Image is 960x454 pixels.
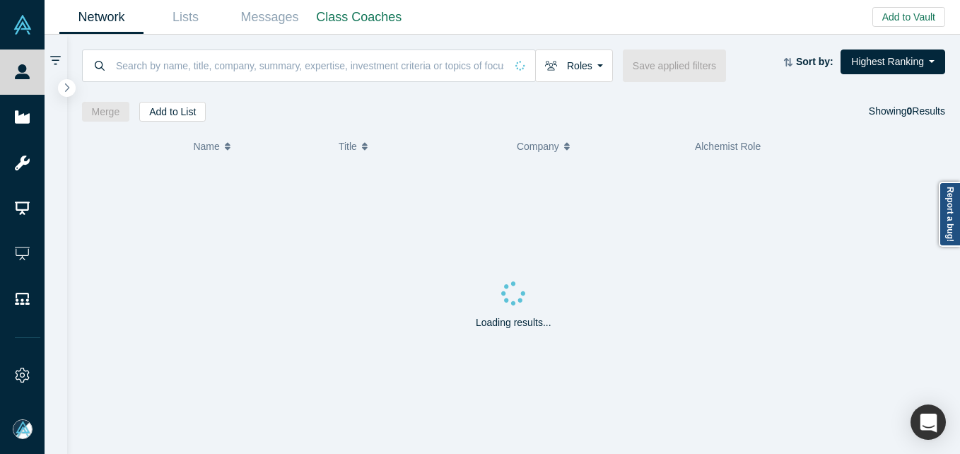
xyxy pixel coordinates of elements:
strong: Sort by: [796,56,833,67]
span: Name [193,132,219,161]
button: Merge [82,102,130,122]
button: Save applied filters [623,50,726,82]
a: Network [59,1,144,34]
span: Company [517,132,559,161]
span: Results [907,105,945,117]
strong: 0 [907,105,913,117]
p: Loading results... [476,315,551,330]
a: Report a bug! [939,182,960,247]
img: Alchemist Vault Logo [13,15,33,35]
button: Name [193,132,324,161]
button: Highest Ranking [841,50,945,74]
input: Search by name, title, company, summary, expertise, investment criteria or topics of focus [115,49,505,82]
button: Add to Vault [872,7,945,27]
button: Company [517,132,680,161]
a: Class Coaches [312,1,406,34]
button: Add to List [139,102,206,122]
div: Showing [869,102,945,122]
span: Alchemist Role [695,141,761,152]
a: Messages [228,1,312,34]
span: Title [339,132,357,161]
button: Title [339,132,502,161]
img: Mia Scott's Account [13,419,33,439]
button: Roles [535,50,613,82]
a: Lists [144,1,228,34]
